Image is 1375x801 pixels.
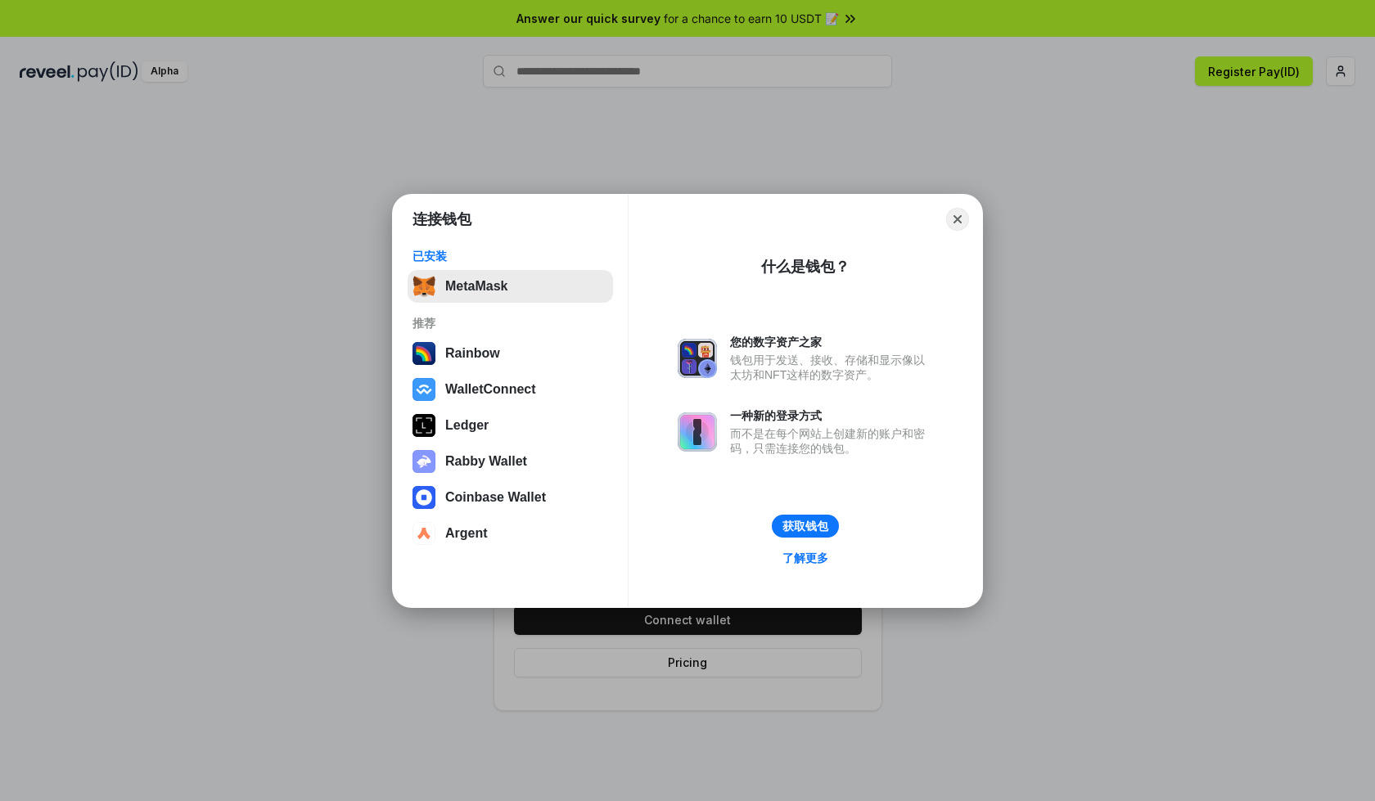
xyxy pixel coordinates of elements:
[730,426,933,456] div: 而不是在每个网站上创建新的账户和密码，只需连接您的钱包。
[408,373,613,406] button: WalletConnect
[761,257,850,277] div: 什么是钱包？
[412,414,435,437] img: svg+xml,%3Csvg%20xmlns%3D%22http%3A%2F%2Fwww.w3.org%2F2000%2Fsvg%22%20width%3D%2228%22%20height%3...
[412,522,435,545] img: svg+xml,%3Csvg%20width%3D%2228%22%20height%3D%2228%22%20viewBox%3D%220%200%2028%2028%22%20fill%3D...
[730,335,933,349] div: 您的数字资产之家
[408,270,613,303] button: MetaMask
[445,382,536,397] div: WalletConnect
[412,342,435,365] img: svg+xml,%3Csvg%20width%3D%22120%22%20height%3D%22120%22%20viewBox%3D%220%200%20120%20120%22%20fil...
[445,526,488,541] div: Argent
[412,249,608,263] div: 已安装
[412,450,435,473] img: svg+xml,%3Csvg%20xmlns%3D%22http%3A%2F%2Fwww.w3.org%2F2000%2Fsvg%22%20fill%3D%22none%22%20viewBox...
[445,418,489,433] div: Ledger
[412,275,435,298] img: svg+xml,%3Csvg%20fill%3D%22none%22%20height%3D%2233%22%20viewBox%3D%220%200%2035%2033%22%20width%...
[445,490,546,505] div: Coinbase Wallet
[445,346,500,361] div: Rainbow
[946,208,969,231] button: Close
[408,409,613,442] button: Ledger
[412,316,608,331] div: 推荐
[408,517,613,550] button: Argent
[408,481,613,514] button: Coinbase Wallet
[782,519,828,533] div: 获取钱包
[730,353,933,382] div: 钱包用于发送、接收、存储和显示像以太坊和NFT这样的数字资产。
[782,551,828,565] div: 了解更多
[730,408,933,423] div: 一种新的登录方式
[445,279,507,294] div: MetaMask
[772,515,839,538] button: 获取钱包
[408,445,613,478] button: Rabby Wallet
[773,547,838,569] a: 了解更多
[445,454,527,469] div: Rabby Wallet
[412,209,471,229] h1: 连接钱包
[412,378,435,401] img: svg+xml,%3Csvg%20width%3D%2228%22%20height%3D%2228%22%20viewBox%3D%220%200%2028%2028%22%20fill%3D...
[678,339,717,378] img: svg+xml,%3Csvg%20xmlns%3D%22http%3A%2F%2Fwww.w3.org%2F2000%2Fsvg%22%20fill%3D%22none%22%20viewBox...
[678,412,717,452] img: svg+xml,%3Csvg%20xmlns%3D%22http%3A%2F%2Fwww.w3.org%2F2000%2Fsvg%22%20fill%3D%22none%22%20viewBox...
[408,337,613,370] button: Rainbow
[412,486,435,509] img: svg+xml,%3Csvg%20width%3D%2228%22%20height%3D%2228%22%20viewBox%3D%220%200%2028%2028%22%20fill%3D...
